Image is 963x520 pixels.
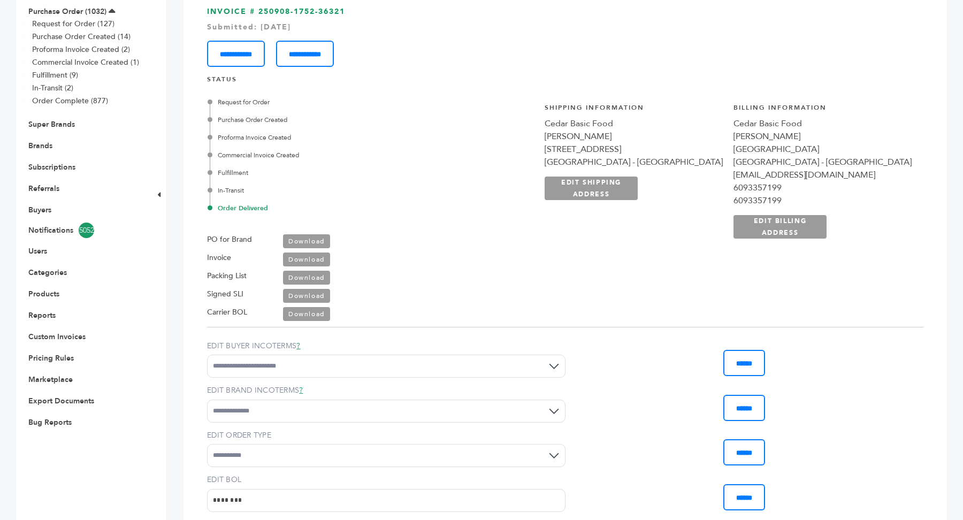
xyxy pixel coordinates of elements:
[28,246,47,256] a: Users
[283,289,330,303] a: Download
[733,181,912,194] div: 6093357199
[28,332,86,342] a: Custom Invoices
[28,119,75,129] a: Super Brands
[207,270,247,282] label: Packing List
[207,430,565,441] label: EDIT ORDER TYPE
[32,32,131,42] a: Purchase Order Created (14)
[545,103,723,118] h4: Shipping Information
[210,186,458,195] div: In-Transit
[733,169,912,181] div: [EMAIL_ADDRESS][DOMAIN_NAME]
[32,96,108,106] a: Order Complete (877)
[210,97,458,107] div: Request for Order
[545,156,723,169] div: [GEOGRAPHIC_DATA] - [GEOGRAPHIC_DATA]
[28,141,52,151] a: Brands
[28,183,59,194] a: Referrals
[283,253,330,266] a: Download
[28,162,75,172] a: Subscriptions
[299,385,303,395] a: ?
[32,83,73,93] a: In-Transit (2)
[207,75,923,89] h4: STATUS
[545,143,723,156] div: [STREET_ADDRESS]
[733,143,912,156] div: [GEOGRAPHIC_DATA]
[733,130,912,143] div: [PERSON_NAME]
[207,22,923,33] div: Submitted: [DATE]
[28,223,137,238] a: Notifications5052
[207,475,565,485] label: EDIT BOL
[296,341,300,351] a: ?
[28,267,67,278] a: Categories
[28,396,94,406] a: Export Documents
[733,117,912,130] div: Cedar Basic Food
[207,385,565,396] label: EDIT BRAND INCOTERMS
[210,150,458,160] div: Commercial Invoice Created
[210,115,458,125] div: Purchase Order Created
[32,44,130,55] a: Proforma Invoice Created (2)
[79,223,94,238] span: 5052
[28,310,56,320] a: Reports
[28,6,106,17] a: Purchase Order (1032)
[207,6,923,67] h3: INVOICE # 250908-1752-36321
[733,215,827,239] a: EDIT BILLING ADDRESS
[28,353,74,363] a: Pricing Rules
[283,307,330,321] a: Download
[207,251,231,264] label: Invoice
[207,288,243,301] label: Signed SLI
[733,156,912,169] div: [GEOGRAPHIC_DATA] - [GEOGRAPHIC_DATA]
[545,130,723,143] div: [PERSON_NAME]
[32,57,139,67] a: Commercial Invoice Created (1)
[210,133,458,142] div: Proforma Invoice Created
[733,103,912,118] h4: Billing Information
[28,417,72,427] a: Bug Reports
[28,205,51,215] a: Buyers
[210,203,458,213] div: Order Delivered
[545,177,638,200] a: EDIT SHIPPING ADDRESS
[545,117,723,130] div: Cedar Basic Food
[28,374,73,385] a: Marketplace
[210,168,458,178] div: Fulfillment
[28,289,59,299] a: Products
[207,306,247,319] label: Carrier BOL
[32,19,114,29] a: Request for Order (127)
[32,70,78,80] a: Fulfillment (9)
[207,341,565,351] label: EDIT BUYER INCOTERMS
[283,234,330,248] a: Download
[733,194,912,207] div: 6093357199
[283,271,330,285] a: Download
[207,233,252,246] label: PO for Brand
